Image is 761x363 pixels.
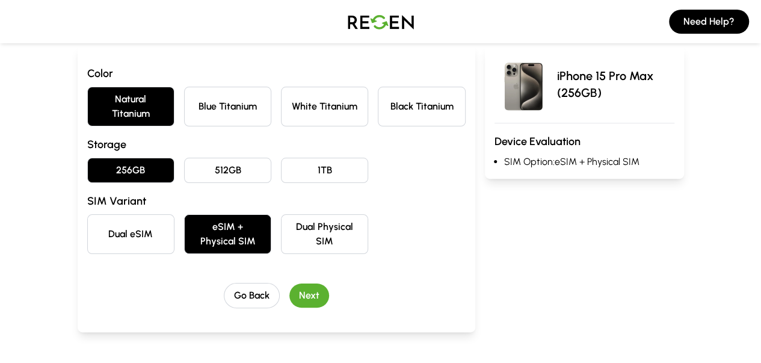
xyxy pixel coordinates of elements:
[224,283,280,308] button: Go Back
[669,10,749,34] button: Need Help?
[184,214,271,254] button: eSIM + Physical SIM
[378,87,465,126] button: Black Titanium
[281,214,368,254] button: Dual Physical SIM
[87,136,466,153] h3: Storage
[504,155,674,169] li: SIM Option: eSIM + Physical SIM
[557,67,674,101] p: iPhone 15 Pro Max (256GB)
[281,87,368,126] button: White Titanium
[184,158,271,183] button: 512GB
[87,214,174,254] button: Dual eSIM
[281,158,368,183] button: 1TB
[184,87,271,126] button: Blue Titanium
[87,65,466,82] h3: Color
[87,87,174,126] button: Natural Titanium
[87,158,174,183] button: 256GB
[339,5,423,39] img: Logo
[87,193,466,209] h3: SIM Variant
[289,284,329,308] button: Next
[494,55,552,113] img: iPhone 15 Pro Max
[494,133,674,150] h3: Device Evaluation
